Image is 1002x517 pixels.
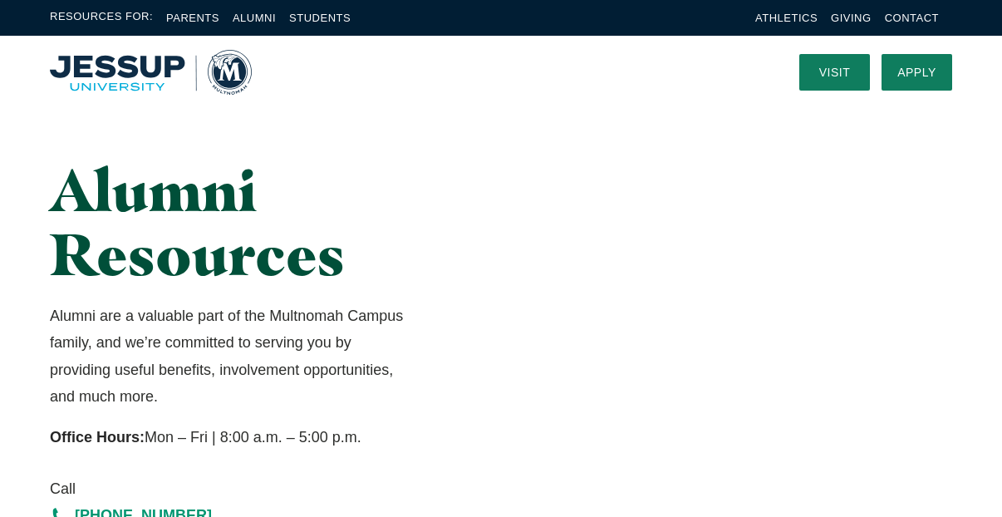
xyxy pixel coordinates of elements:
a: Giving [831,12,872,24]
strong: Office Hours: [50,429,145,446]
a: Students [289,12,351,24]
img: Multnomah University Logo [50,50,252,95]
span: Resources For: [50,8,153,27]
a: Home [50,50,252,95]
p: Mon – Fri | 8:00 a.m. – 5:00 p.m. [50,424,408,451]
a: Alumni [233,12,276,24]
p: Alumni are a valuable part of the Multnomah Campus family, and we’re committed to serving you by ... [50,303,408,411]
a: Contact [885,12,939,24]
a: Athletics [755,12,818,24]
img: Two Graduates Laughing [472,158,952,436]
a: Apply [882,54,952,91]
a: Visit [799,54,870,91]
a: Parents [166,12,219,24]
span: Call [50,475,408,502]
h1: Alumni Resources [50,158,408,286]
